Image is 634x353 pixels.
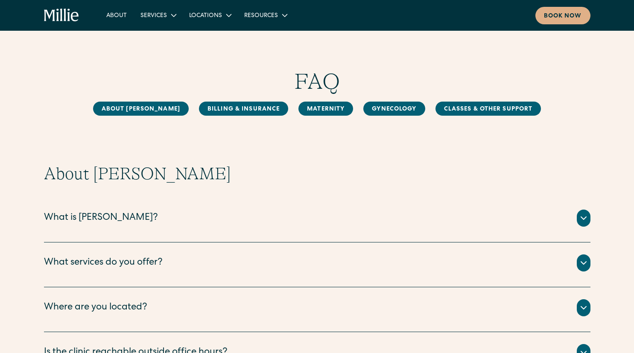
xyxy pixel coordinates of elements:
div: What services do you offer? [44,256,163,270]
a: About [PERSON_NAME] [93,102,189,116]
div: Where are you located? [44,301,147,315]
h2: About [PERSON_NAME] [44,163,590,184]
div: Book now [544,12,582,21]
div: Locations [182,8,237,22]
a: Book now [535,7,590,24]
a: MAternity [298,102,353,116]
a: Billing & Insurance [199,102,288,116]
div: Locations [189,12,222,20]
div: Resources [237,8,293,22]
div: Services [140,12,167,20]
a: Classes & Other Support [435,102,541,116]
h1: FAQ [44,68,590,95]
div: What is [PERSON_NAME]? [44,211,158,225]
div: Resources [244,12,278,20]
a: Gynecology [363,102,425,116]
a: home [44,9,79,22]
div: Services [134,8,182,22]
a: About [99,8,134,22]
